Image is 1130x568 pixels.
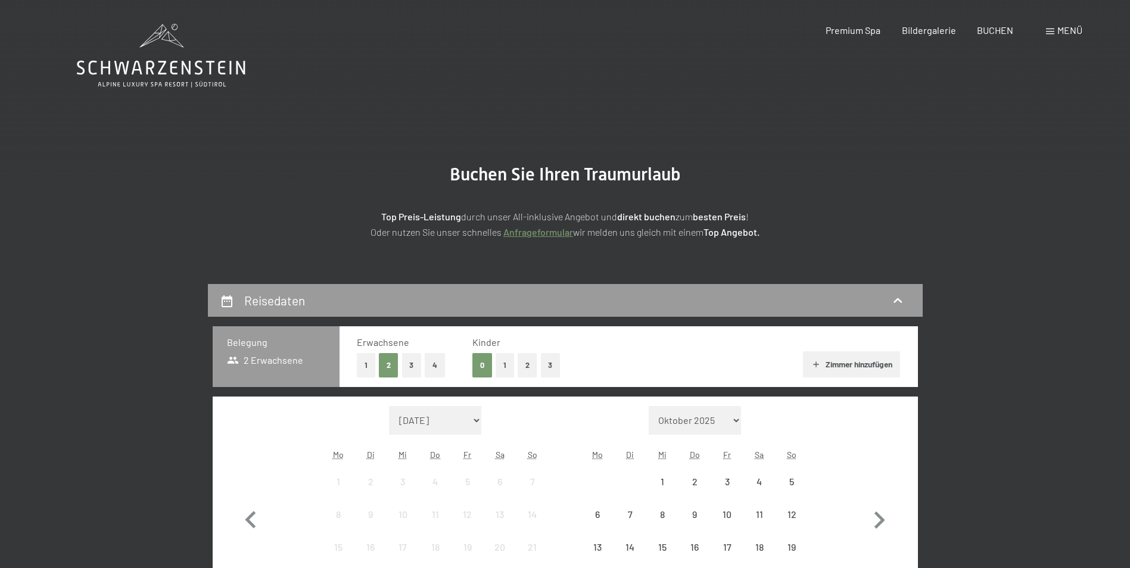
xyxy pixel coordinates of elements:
[387,498,419,530] div: Wed Sep 10 2025
[678,466,711,498] div: Thu Oct 02 2025
[387,466,419,498] div: Anreise nicht möglich
[680,510,709,539] div: 9
[452,498,484,530] div: Fri Sep 12 2025
[776,498,808,530] div: Sun Oct 12 2025
[484,498,516,530] div: Anreise nicht möglich
[680,477,709,507] div: 2
[430,450,440,460] abbr: Donnerstag
[592,450,603,460] abbr: Montag
[516,498,548,530] div: Sun Sep 14 2025
[452,466,484,498] div: Fri Sep 05 2025
[402,353,422,377] button: 3
[777,510,807,539] div: 12
[581,531,614,563] div: Anreise nicht möglich
[1057,24,1082,36] span: Menü
[367,450,375,460] abbr: Dienstag
[755,450,764,460] abbr: Samstag
[712,510,742,539] div: 10
[387,531,419,563] div: Anreise nicht möglich
[425,353,445,377] button: 4
[646,498,678,530] div: Anreise nicht möglich
[244,293,305,308] h2: Reisedaten
[354,466,387,498] div: Tue Sep 02 2025
[387,531,419,563] div: Wed Sep 17 2025
[712,477,742,507] div: 3
[322,466,354,498] div: Anreise nicht möglich
[452,531,484,563] div: Anreise nicht möglich
[484,466,516,498] div: Anreise nicht möglich
[516,498,548,530] div: Anreise nicht möglich
[646,498,678,530] div: Wed Oct 08 2025
[541,353,561,377] button: 3
[711,531,743,563] div: Fri Oct 17 2025
[648,510,677,539] div: 8
[503,226,573,238] a: Anfrageformular
[496,450,505,460] abbr: Samstag
[614,531,646,563] div: Anreise nicht möglich
[745,510,774,539] div: 11
[678,498,711,530] div: Anreise nicht möglich
[617,211,675,222] strong: direkt buchen
[357,336,409,348] span: Erwachsene
[379,353,399,377] button: 2
[354,466,387,498] div: Anreise nicht möglich
[646,466,678,498] div: Wed Oct 01 2025
[826,24,880,36] a: Premium Spa
[690,450,700,460] abbr: Donnerstag
[421,510,450,539] div: 11
[711,466,743,498] div: Anreise nicht möglich
[678,531,711,563] div: Thu Oct 16 2025
[517,510,547,539] div: 14
[743,531,776,563] div: Sat Oct 18 2025
[518,353,537,377] button: 2
[711,466,743,498] div: Fri Oct 03 2025
[322,531,354,563] div: Anreise nicht möglich
[614,498,646,530] div: Anreise nicht möglich
[419,498,452,530] div: Thu Sep 11 2025
[472,353,492,377] button: 0
[399,450,407,460] abbr: Mittwoch
[484,531,516,563] div: Anreise nicht möglich
[581,498,614,530] div: Mon Oct 06 2025
[388,477,418,507] div: 3
[484,498,516,530] div: Sat Sep 13 2025
[450,164,681,185] span: Buchen Sie Ihren Traumurlaub
[357,353,375,377] button: 1
[743,498,776,530] div: Sat Oct 11 2025
[322,466,354,498] div: Mon Sep 01 2025
[678,466,711,498] div: Anreise nicht möglich
[419,466,452,498] div: Thu Sep 04 2025
[356,477,385,507] div: 2
[977,24,1013,36] span: BUCHEN
[516,531,548,563] div: Anreise nicht möglich
[419,466,452,498] div: Anreise nicht möglich
[803,351,900,377] button: Zimmer hinzufügen
[723,450,731,460] abbr: Freitag
[658,450,667,460] abbr: Mittwoch
[711,531,743,563] div: Anreise nicht möglich
[354,531,387,563] div: Tue Sep 16 2025
[322,531,354,563] div: Mon Sep 15 2025
[776,466,808,498] div: Anreise nicht möglich
[646,466,678,498] div: Anreise nicht möglich
[626,450,634,460] abbr: Dienstag
[776,466,808,498] div: Sun Oct 05 2025
[323,510,353,539] div: 8
[354,498,387,530] div: Anreise nicht möglich
[646,531,678,563] div: Wed Oct 15 2025
[452,531,484,563] div: Fri Sep 19 2025
[528,450,537,460] abbr: Sonntag
[419,498,452,530] div: Anreise nicht möglich
[419,531,452,563] div: Thu Sep 18 2025
[902,24,956,36] span: Bildergalerie
[227,336,325,349] h3: Belegung
[678,498,711,530] div: Thu Oct 09 2025
[421,477,450,507] div: 4
[581,498,614,530] div: Anreise nicht möglich
[419,531,452,563] div: Anreise nicht möglich
[323,477,353,507] div: 1
[388,510,418,539] div: 10
[581,531,614,563] div: Mon Oct 13 2025
[485,510,515,539] div: 13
